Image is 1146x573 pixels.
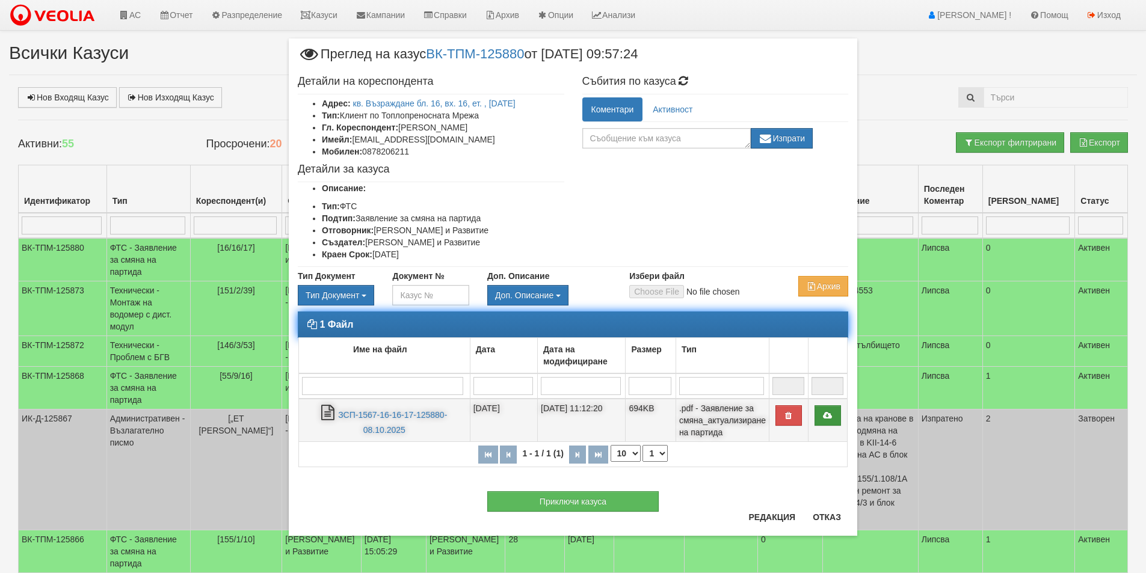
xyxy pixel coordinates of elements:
[588,446,608,464] button: Последна страница
[298,285,374,305] button: Тип Документ
[470,399,537,442] td: [DATE]
[392,285,469,305] input: Казус №
[751,128,813,149] button: Изпрати
[538,338,626,374] td: Дата на модифициране: No sort applied, activate to apply an ascending sort
[353,345,407,354] b: Име на файл
[487,285,568,305] button: Доп. Описание
[322,133,564,146] li: [EMAIL_ADDRESS][DOMAIN_NAME]
[322,237,365,247] b: Създател:
[543,345,608,366] b: Дата на модифициране
[487,285,611,305] div: Двоен клик, за изчистване на избраната стойност.
[322,109,564,121] li: Клиент по Топлопреносната Мрежа
[626,399,676,442] td: 694KB
[676,338,769,374] td: Тип: No sort applied, activate to apply an ascending sort
[538,399,626,442] td: [DATE] 11:12:20
[478,446,498,464] button: Първа страница
[298,270,356,282] label: Тип Документ
[322,200,564,212] li: ФТС
[322,250,372,259] b: Краен Срок:
[808,338,847,374] td: : No sort applied, activate to apply an ascending sort
[353,99,516,108] a: кв. Възраждане бл. 16, вх. 16, ет. , [DATE]
[476,345,495,354] b: Дата
[769,338,808,374] td: : No sort applied, activate to apply an ascending sort
[322,111,340,120] b: Тип:
[631,345,661,354] b: Размер
[322,135,352,144] b: Имейл:
[322,236,564,248] li: [PERSON_NAME] и Развитие
[306,290,359,300] span: Тип Документ
[322,123,398,132] b: Гл. Кореспондент:
[322,225,374,235] b: Отговорник:
[322,213,356,223] b: Подтип:
[322,121,564,133] li: [PERSON_NAME]
[487,491,659,512] button: Приключи казуса
[495,290,553,300] span: Доп. Описание
[806,507,848,527] button: Отказ
[629,270,685,282] label: Избери файл
[392,270,444,282] label: Документ №
[338,410,447,435] a: ЗСП-1567-16-16-17-125880-08.10.2025
[298,47,638,70] span: Преглед на казус от [DATE] 09:57:24
[500,446,517,464] button: Предишна страница
[322,147,362,156] b: Мобилен:
[676,399,769,442] td: .pdf - Заявление за смяна_актуализиране на партида
[322,183,366,193] b: Описание:
[322,146,564,158] li: 0878206211
[298,285,374,305] div: Двоен клик, за изчистване на избраната стойност.
[626,338,676,374] td: Размер: No sort applied, activate to apply an ascending sort
[322,248,564,260] li: [DATE]
[319,319,353,329] strong: 1 Файл
[322,224,564,236] li: [PERSON_NAME] и Развитие
[569,446,586,464] button: Следваща страница
[299,338,470,374] td: Име на файл: No sort applied, activate to apply an ascending sort
[644,97,701,121] a: Активност
[322,212,564,224] li: Заявление за смяна на партида
[426,46,524,61] a: ВК-ТПМ-125880
[798,276,848,296] button: Архив
[470,338,537,374] td: Дата: No sort applied, activate to apply an ascending sort
[642,445,668,462] select: Страница номер
[682,345,697,354] b: Тип
[299,399,848,442] tr: ЗСП-1567-16-16-17-125880-08.10.2025.pdf - Заявление за смяна_актуализиране на партида
[582,76,849,88] h4: Събития по казуса
[582,97,643,121] a: Коментари
[487,270,549,282] label: Доп. Описание
[298,164,564,176] h4: Детайли за казуса
[322,201,340,211] b: Тип:
[611,445,641,462] select: Брой редове на страница
[322,99,351,108] b: Адрес:
[741,507,803,527] button: Редакция
[519,449,566,458] span: 1 - 1 / 1 (1)
[298,76,564,88] h4: Детайли на кореспондента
